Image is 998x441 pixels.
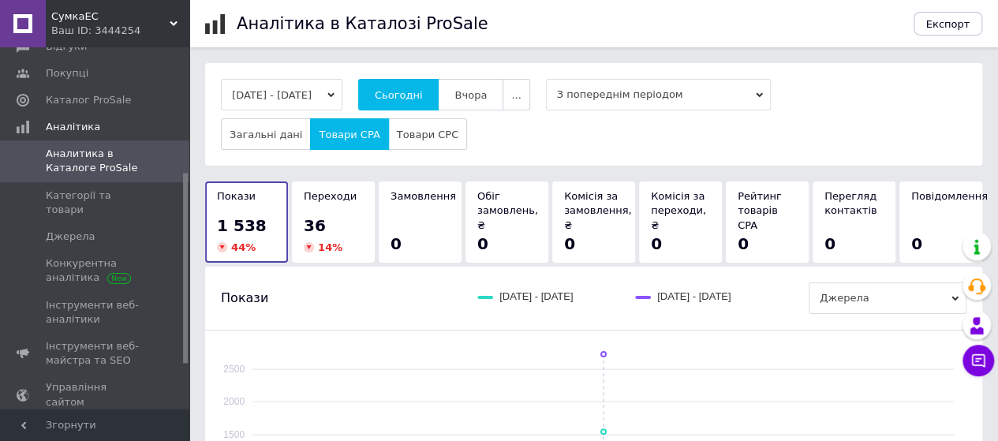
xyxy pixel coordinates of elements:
span: Інструменти веб-майстра та SEO [46,339,146,368]
span: 1 538 [217,216,267,235]
button: Загальні дані [221,118,311,150]
span: 0 [824,234,835,253]
span: Товари CPA [319,129,379,140]
span: Комісія за замовлення, ₴ [564,190,632,230]
span: Покази [221,290,268,307]
span: 0 [391,234,402,253]
span: Комісія за переходи, ₴ [651,190,706,230]
div: Ваш ID: 3444254 [51,24,189,38]
h1: Аналітика в Каталозі ProSale [237,14,488,33]
span: 14 % [318,241,342,253]
span: З попереднім періодом [546,79,771,110]
span: 44 % [231,241,256,253]
span: Замовлення [391,190,456,202]
span: Конкурентна аналітика [46,256,146,285]
span: Джерела [809,282,966,314]
span: Перегляд контактів [824,190,877,216]
span: 36 [304,216,326,235]
span: Експорт [926,18,970,30]
span: ... [511,89,521,101]
span: Обіг замовлень, ₴ [477,190,538,230]
span: Управління сайтом [46,380,146,409]
span: Інструменти веб-аналітики [46,298,146,327]
button: Сьогодні [358,79,439,110]
span: Категорії та товари [46,189,146,217]
span: Аналітика [46,120,100,134]
span: Покази [217,190,256,202]
span: Джерела [46,230,95,244]
span: Повідомлення [911,190,988,202]
text: 2500 [223,364,245,375]
button: Вчора [438,79,503,110]
span: Загальні дані [230,129,302,140]
span: 0 [477,234,488,253]
button: Товари CPA [310,118,388,150]
span: 0 [564,234,575,253]
span: Каталог ProSale [46,93,131,107]
text: 1500 [223,429,245,440]
span: Вчора [454,89,487,101]
button: ... [503,79,529,110]
span: 0 [651,234,662,253]
button: Експорт [914,12,983,36]
span: Переходи [304,190,357,202]
button: [DATE] - [DATE] [221,79,342,110]
span: Рейтинг товарiв CPA [738,190,782,230]
span: 0 [911,234,922,253]
span: Товари CPC [397,129,458,140]
span: СумкаЕС [51,9,170,24]
span: 0 [738,234,749,253]
button: Товари CPC [388,118,467,150]
text: 2000 [223,396,245,407]
span: Сьогодні [375,89,423,101]
span: Аналитика в Каталоге ProSale [46,147,146,175]
button: Чат з покупцем [962,345,994,376]
span: Покупці [46,66,88,80]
